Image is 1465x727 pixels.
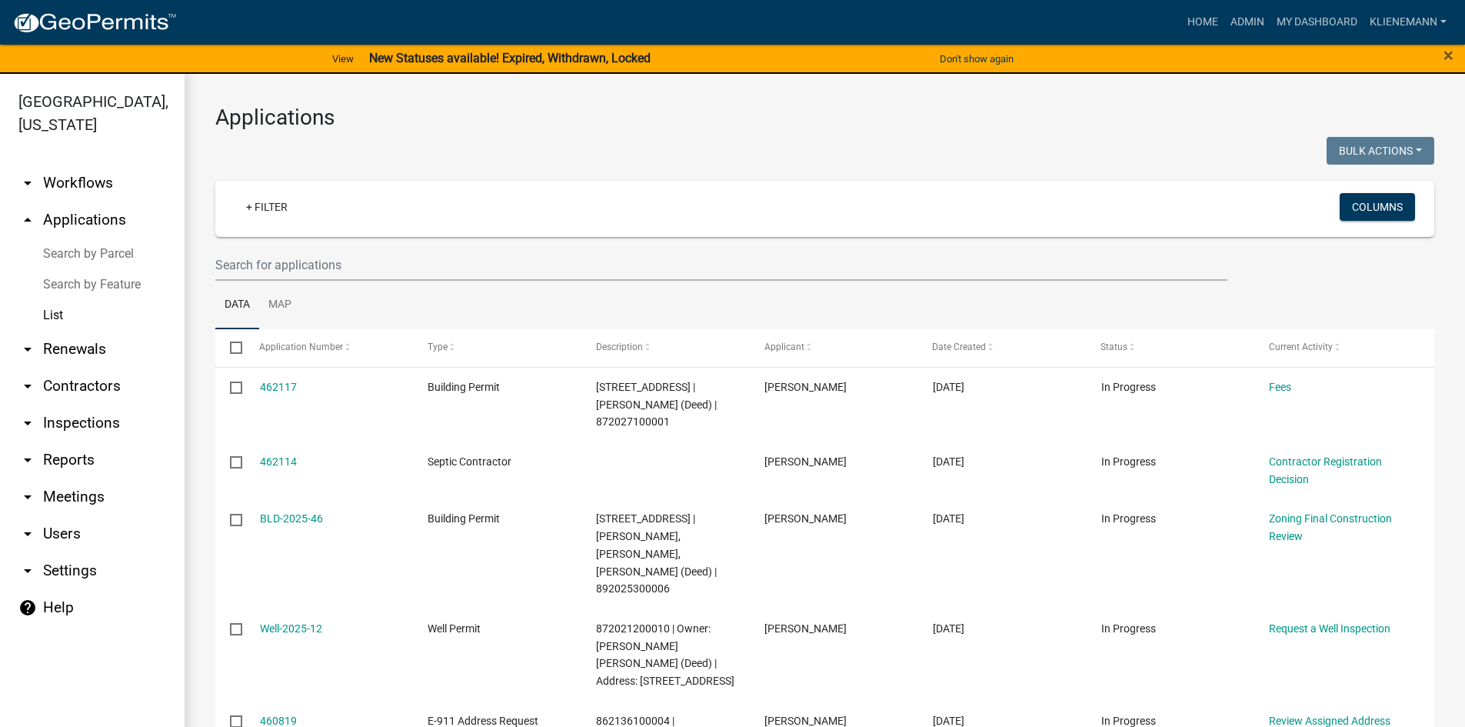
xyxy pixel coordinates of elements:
[764,512,847,525] span: Kendall Lienemann
[260,455,297,468] a: 462114
[933,512,964,525] span: 08/11/2025
[260,622,322,635] a: Well-2025-12
[596,512,717,595] span: 27210 145TH ST | Campbell, Jaysen D Campbell, Madison M (Deed) | 892025300006
[933,381,964,393] span: 08/11/2025
[428,381,500,393] span: Building Permit
[1443,46,1453,65] button: Close
[1363,8,1453,37] a: klienemann
[260,512,323,525] a: BLD-2025-46
[1269,715,1390,727] a: Review Assigned Address
[428,455,511,468] span: Septic Contractor
[428,512,500,525] span: Building Permit
[1443,45,1453,66] span: ×
[260,715,297,727] a: 460819
[933,342,987,352] span: Date Created
[933,622,964,635] span: 08/08/2025
[1101,512,1156,525] span: In Progress
[596,381,717,429] span: 26142 Q AVE | Tomlinson, Julie Ann (Deed) | 872027100001
[259,281,301,330] a: Map
[581,329,750,366] datatable-header-cell: Description
[1327,137,1434,165] button: Bulk Actions
[1269,512,1392,542] a: Zoning Final Construction Review
[1101,455,1156,468] span: In Progress
[1086,329,1254,366] datatable-header-cell: Status
[1101,715,1156,727] span: In Progress
[764,342,804,352] span: Applicant
[18,488,37,506] i: arrow_drop_down
[326,46,360,72] a: View
[18,377,37,395] i: arrow_drop_down
[764,381,847,393] span: Lori Kohart
[1269,342,1333,352] span: Current Activity
[18,174,37,192] i: arrow_drop_down
[369,51,651,65] strong: New Statuses available! Expired, Withdrawn, Locked
[428,715,538,727] span: E-911 Address Request
[18,599,37,617] i: help
[1101,342,1128,352] span: Status
[428,622,481,635] span: Well Permit
[18,340,37,358] i: arrow_drop_down
[933,455,964,468] span: 08/11/2025
[413,329,581,366] datatable-header-cell: Type
[764,455,847,468] span: Ledru Freyenberger
[245,329,413,366] datatable-header-cell: Application Number
[1101,622,1156,635] span: In Progress
[764,622,847,635] span: Kendall Lienemann
[933,715,964,727] span: 08/07/2025
[1181,8,1224,37] a: Home
[934,46,1020,72] button: Don't show again
[260,342,344,352] span: Application Number
[18,525,37,543] i: arrow_drop_down
[1269,622,1390,635] a: Request a Well Inspection
[1101,381,1156,393] span: In Progress
[428,342,448,352] span: Type
[18,211,37,229] i: arrow_drop_up
[215,249,1227,281] input: Search for applications
[750,329,918,366] datatable-header-cell: Applicant
[918,329,1087,366] datatable-header-cell: Date Created
[1254,329,1423,366] datatable-header-cell: Current Activity
[1269,381,1291,393] a: Fees
[18,414,37,432] i: arrow_drop_down
[215,281,259,330] a: Data
[215,329,245,366] datatable-header-cell: Select
[1224,8,1270,37] a: Admin
[596,342,643,352] span: Description
[215,105,1434,131] h3: Applications
[1269,455,1382,485] a: Contractor Registration Decision
[596,622,734,687] span: 872021200010 | Owner: Hofmeister, Brandon Hofmeister, Kristi (Deed) | Address: 27001 255TH ST
[260,381,297,393] a: 462117
[1340,193,1415,221] button: Columns
[18,562,37,580] i: arrow_drop_down
[1270,8,1363,37] a: My Dashboard
[18,451,37,469] i: arrow_drop_down
[764,715,847,727] span: Lori Kohart
[234,193,300,221] a: + Filter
